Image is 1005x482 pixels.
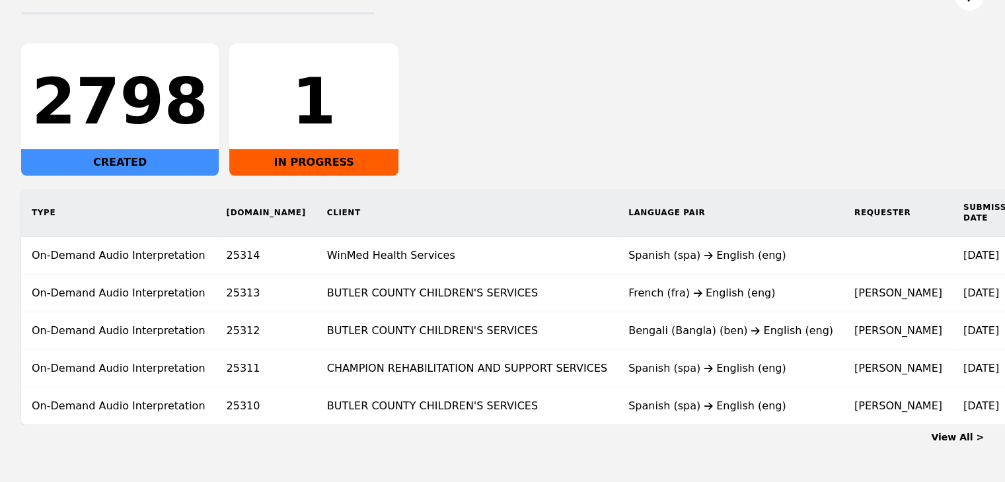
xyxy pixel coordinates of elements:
[963,324,999,337] time: [DATE]
[216,237,316,275] td: 25314
[931,432,984,442] a: View All >
[21,350,216,388] td: On-Demand Audio Interpretation
[216,350,316,388] td: 25311
[844,189,953,237] th: Requester
[316,312,618,350] td: BUTLER COUNTY CHILDREN'S SERVICES
[963,362,999,374] time: [DATE]
[963,287,999,299] time: [DATE]
[628,323,833,339] div: Bengali (Bangla) (ben) English (eng)
[21,275,216,312] td: On-Demand Audio Interpretation
[618,189,844,237] th: Language Pair
[316,388,618,425] td: BUTLER COUNTY CHILDREN'S SERVICES
[21,388,216,425] td: On-Demand Audio Interpretation
[216,275,316,312] td: 25313
[628,361,833,376] div: Spanish (spa) English (eng)
[316,237,618,275] td: WinMed Health Services
[628,398,833,414] div: Spanish (spa) English (eng)
[844,312,953,350] td: [PERSON_NAME]
[316,189,618,237] th: Client
[963,399,999,412] time: [DATE]
[844,388,953,425] td: [PERSON_NAME]
[32,70,208,133] div: 2798
[316,350,618,388] td: CHAMPION REHABILITATION AND SUPPORT SERVICES
[21,237,216,275] td: On-Demand Audio Interpretation
[21,189,216,237] th: Type
[240,70,388,133] div: 1
[628,248,833,263] div: Spanish (spa) English (eng)
[216,312,316,350] td: 25312
[628,285,833,301] div: French (fra) English (eng)
[216,189,316,237] th: [DOMAIN_NAME]
[844,275,953,312] td: [PERSON_NAME]
[229,149,398,176] div: IN PROGRESS
[216,388,316,425] td: 25310
[963,249,999,261] time: [DATE]
[21,312,216,350] td: On-Demand Audio Interpretation
[844,350,953,388] td: [PERSON_NAME]
[316,275,618,312] td: BUTLER COUNTY CHILDREN'S SERVICES
[21,149,219,176] div: CREATED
